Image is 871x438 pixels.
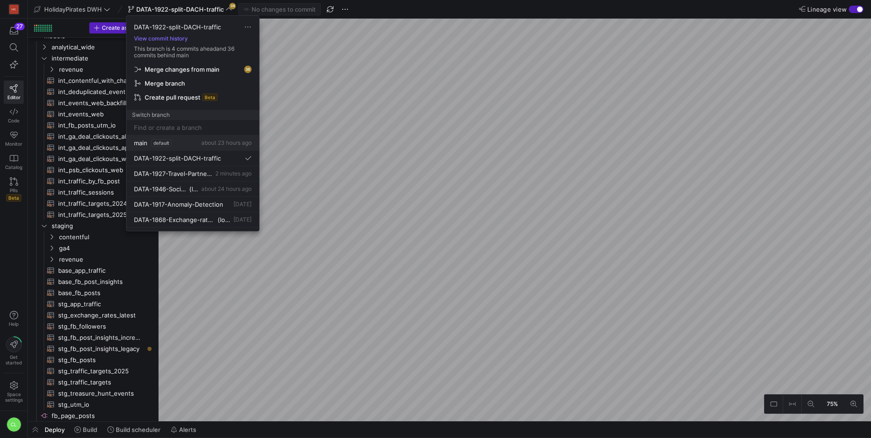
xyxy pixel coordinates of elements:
[218,216,232,223] span: (local)
[189,185,199,193] span: (local)
[233,216,252,223] span: [DATE]
[126,35,195,42] button: View commit history
[145,80,185,87] span: Merge branch
[145,66,219,73] span: Merge changes from main
[145,94,200,101] span: Create pull request
[134,23,221,31] span: DATA-1922-split-DACH-traffic
[134,139,147,147] span: main
[130,62,255,76] button: Merge changes from main
[134,155,221,162] span: DATA-1922-split-DACH-traffic
[201,139,252,146] span: about 23 hours ago
[134,170,213,177] span: DATA-1927-Travel-Partner-Automation
[126,46,259,59] p: This branch is 4 commits ahead and 36 commits behind main
[134,216,216,223] span: DATA-1868-Exchange-rates-source
[233,201,252,208] span: [DATE]
[215,170,252,177] span: 2 minutes ago
[134,124,252,131] input: Find or create a branch
[130,90,255,104] button: Create pull requestBeta
[201,185,252,192] span: about 24 hours ago
[151,139,172,147] span: default
[134,185,187,193] span: DATA-1946-Social-Subchannels
[134,201,223,208] span: DATA-1917-Anomaly-Detection
[130,76,255,90] button: Merge branch
[202,94,218,101] span: Beta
